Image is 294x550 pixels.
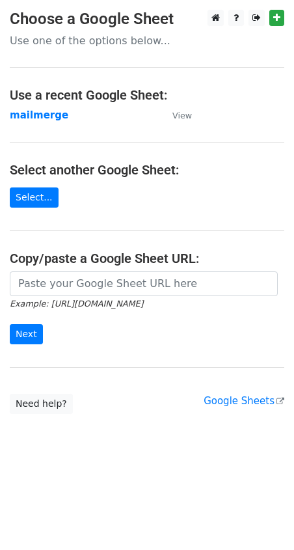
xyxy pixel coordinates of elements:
a: Need help? [10,394,73,414]
input: Paste your Google Sheet URL here [10,271,278,296]
p: Use one of the options below... [10,34,284,48]
a: Select... [10,187,59,208]
small: Example: [URL][DOMAIN_NAME] [10,299,143,309]
h4: Copy/paste a Google Sheet URL: [10,251,284,266]
a: mailmerge [10,109,68,121]
h4: Select another Google Sheet: [10,162,284,178]
h3: Choose a Google Sheet [10,10,284,29]
a: View [159,109,192,121]
a: Google Sheets [204,395,284,407]
h4: Use a recent Google Sheet: [10,87,284,103]
small: View [172,111,192,120]
input: Next [10,324,43,344]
